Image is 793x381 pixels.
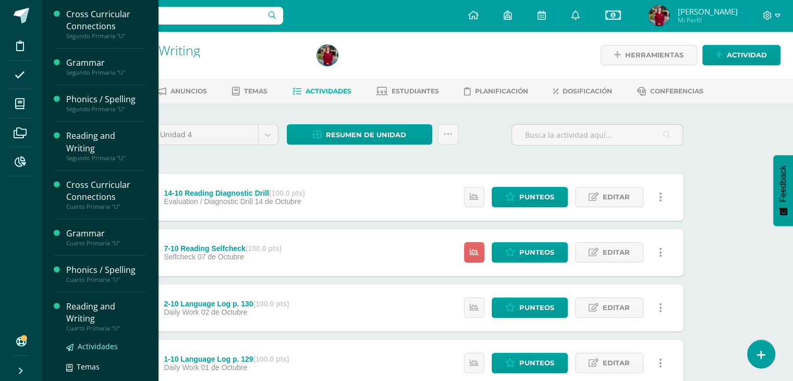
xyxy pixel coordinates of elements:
a: Herramientas [601,45,697,65]
span: Estudiantes [392,87,439,95]
a: GrammarSegundo Primaria "U" [66,57,145,76]
span: Punteos [519,353,554,373]
a: Punteos [492,353,568,373]
div: 1-10 Language Log p. 129 [164,355,289,363]
span: Actividades [78,341,118,351]
a: Phonics / SpellingSegundo Primaria "U" [66,93,145,113]
a: Punteos [492,187,568,207]
span: Resumen de unidad [326,125,406,145]
a: Temas [66,361,145,373]
span: Dosificación [563,87,612,95]
span: Editar [603,187,630,207]
span: Selfcheck [164,253,196,261]
span: Punteos [519,298,554,317]
div: Reading and Writing [66,130,145,154]
a: Unidad 4 [152,125,278,145]
div: Segundo Primaria "U" [66,105,145,113]
a: Cross Curricular ConnectionsCuarto Primaria "U" [66,179,145,210]
span: Punteos [519,243,554,262]
span: Herramientas [625,45,684,65]
input: Busca un usuario... [48,7,283,25]
div: Phonics / Spelling [66,93,145,105]
a: Conferencias [637,83,703,100]
div: 14-10 Reading Diagnostic Drill [164,189,305,197]
a: Estudiantes [376,83,439,100]
span: Planificación [475,87,528,95]
span: Feedback [778,165,788,202]
span: Anuncios [170,87,207,95]
span: Mi Perfil [677,16,737,25]
div: Segundo Primaria "U" [66,69,145,76]
img: c033b6847fc87ae4d46e1d2763ad09cd.png [317,45,338,66]
div: Cuarto Primaria "U" [66,203,145,210]
span: Daily Work [164,363,199,372]
a: Phonics / SpellingCuarto Primaria "U" [66,264,145,283]
span: 14 de Octubre [255,197,301,206]
div: 2-10 Language Log p. 130 [164,300,289,308]
strong: (100.0 pts) [269,189,305,197]
a: Planificación [464,83,528,100]
input: Busca la actividad aquí... [512,125,682,145]
span: [PERSON_NAME] [677,6,737,17]
strong: (100.0 pts) [253,300,289,308]
div: Segundo Primaria "U" [66,32,145,40]
strong: (100.0 pts) [246,244,282,253]
div: Cuarto Primaria "U" [66,276,145,283]
img: c033b6847fc87ae4d46e1d2763ad09cd.png [649,5,669,26]
span: Daily Work [164,308,199,316]
a: Reading and WritingCuarto Primaria "U" [66,301,145,332]
div: Grammar [66,57,145,69]
div: Cross Curricular Connections [66,8,145,32]
div: Reading and Writing [66,301,145,325]
span: Editar [603,243,630,262]
a: Temas [232,83,267,100]
div: Phonics / Spelling [66,264,145,276]
span: 02 de Octubre [201,308,248,316]
span: Evaluation / Diagnostic Drill [164,197,252,206]
span: Temas [244,87,267,95]
div: Segundo Primaria 'U' [81,57,304,67]
h1: Reading and Writing [81,43,304,57]
div: Segundo Primaria "U" [66,154,145,162]
a: Actividades [292,83,351,100]
span: Unidad 4 [160,125,250,145]
strong: (100.0 pts) [253,355,289,363]
span: Actividad [727,45,767,65]
div: Cross Curricular Connections [66,179,145,203]
a: Punteos [492,242,568,263]
span: Punteos [519,187,554,207]
a: Reading and WritingSegundo Primaria "U" [66,130,145,161]
a: Dosificación [553,83,612,100]
div: Cuarto Primaria "U" [66,325,145,332]
button: Feedback - Mostrar encuesta [773,155,793,226]
span: 01 de Octubre [201,363,248,372]
a: Actividades [66,340,145,352]
a: Actividad [702,45,780,65]
div: 7-10 Reading Selfcheck [164,244,282,253]
span: Editar [603,353,630,373]
a: Cross Curricular ConnectionsSegundo Primaria "U" [66,8,145,40]
a: Anuncios [156,83,207,100]
span: Temas [77,362,100,372]
a: Punteos [492,297,568,318]
a: Resumen de unidad [287,124,432,145]
div: Grammar [66,228,145,240]
div: Cuarto Primaria "U" [66,240,145,247]
span: Actividades [306,87,351,95]
span: Conferencias [650,87,703,95]
a: GrammarCuarto Primaria "U" [66,228,145,247]
span: Editar [603,298,630,317]
span: 07 de Octubre [198,253,244,261]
